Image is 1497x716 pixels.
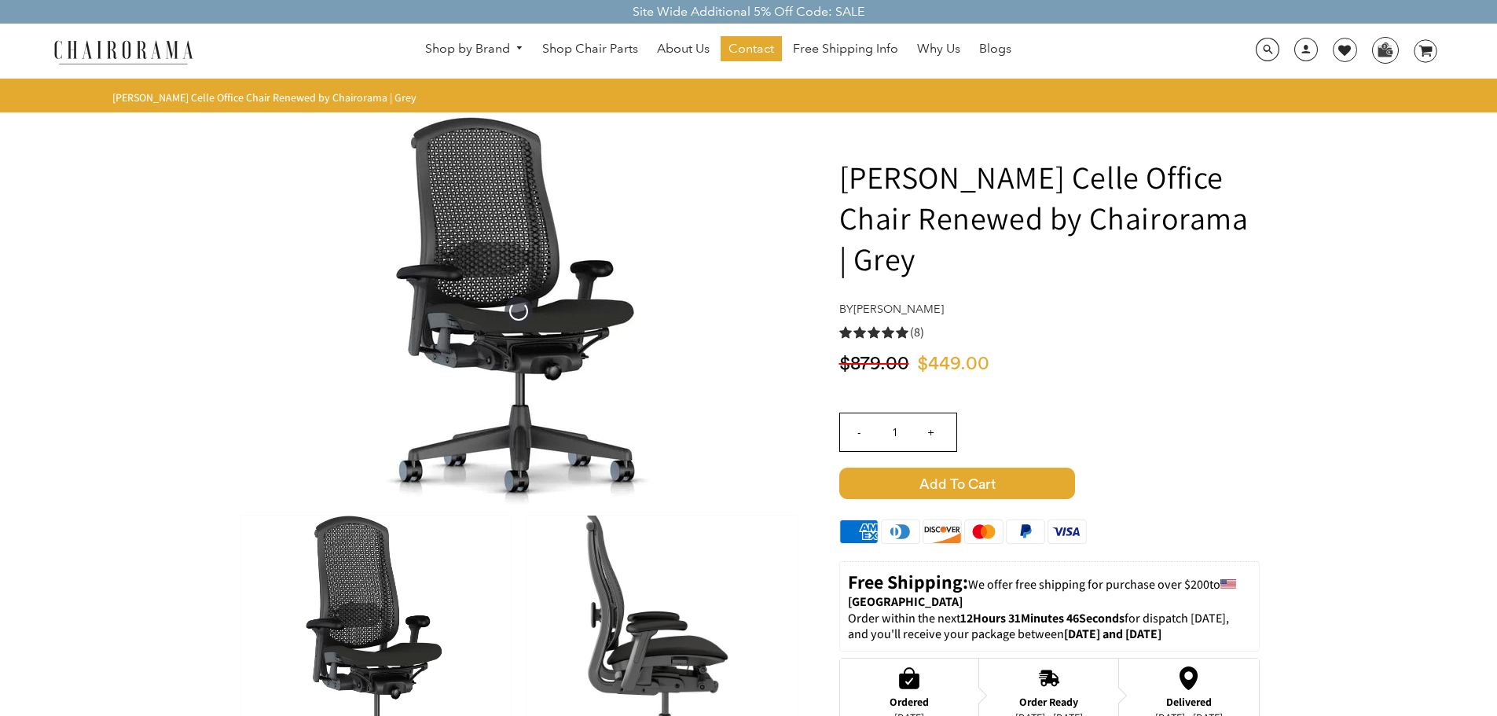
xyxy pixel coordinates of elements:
[1064,626,1161,642] strong: [DATE] and [DATE]
[1015,696,1083,708] div: Order Ready
[1373,38,1397,61] img: WhatsApp_Image_2024-07-12_at_16.23.01.webp
[890,696,929,708] div: Ordered
[848,570,1251,611] p: to
[848,593,963,610] strong: [GEOGRAPHIC_DATA]
[971,36,1019,61] a: Blogs
[917,41,960,57] span: Why Us
[848,611,1251,644] p: Order within the next for dispatch [DATE], and you'll receive your package between
[657,41,710,57] span: About Us
[840,413,878,451] input: -
[112,90,416,105] span: [PERSON_NAME] Celle Office Chair Renewed by Chairorama | Grey
[785,36,906,61] a: Free Shipping Info
[45,38,202,65] img: chairorama
[269,36,1168,65] nav: DesktopNavigation
[839,324,1260,340] a: 5.0 rating (8 votes)
[728,41,774,57] span: Contact
[839,303,1260,316] h4: by
[839,468,1260,499] button: Add to Cart
[848,569,968,594] strong: Free Shipping:
[979,41,1011,57] span: Blogs
[1155,696,1223,708] div: Delivered
[912,413,950,451] input: +
[721,36,782,61] a: Contact
[793,41,898,57] span: Free Shipping Info
[968,576,1209,593] span: We offer free shipping for purchase over $200
[283,117,754,505] img: Herman Miller Celle Office Chair Renewed by Chairorama | Grey - chairorama
[417,37,532,61] a: Shop by Brand
[909,36,968,61] a: Why Us
[910,325,924,341] span: (8)
[853,302,944,316] a: [PERSON_NAME]
[917,354,989,373] span: $449.00
[112,90,422,105] nav: breadcrumbs
[534,36,646,61] a: Shop Chair Parts
[839,468,1075,499] span: Add to Cart
[960,610,1125,626] span: 12Hours 31Minutes 46Seconds
[649,36,717,61] a: About Us
[542,41,638,57] span: Shop Chair Parts
[839,354,909,373] span: $879.00
[283,302,754,318] a: Herman Miller Celle Office Chair Renewed by Chairorama | Grey - chairorama
[839,156,1260,279] h1: [PERSON_NAME] Celle Office Chair Renewed by Chairorama | Grey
